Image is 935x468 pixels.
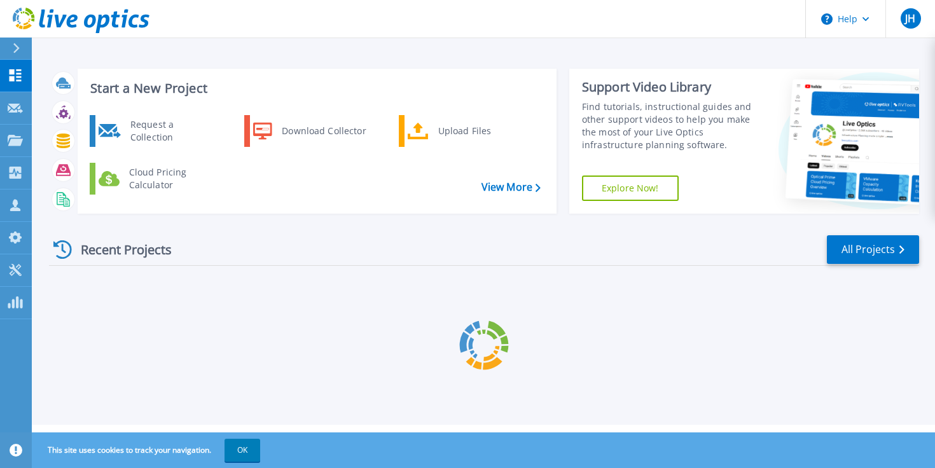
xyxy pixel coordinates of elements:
[481,181,541,193] a: View More
[582,100,757,151] div: Find tutorials, instructional guides and other support videos to help you make the most of your L...
[399,115,529,147] a: Upload Files
[123,166,217,191] div: Cloud Pricing Calculator
[275,118,371,144] div: Download Collector
[35,439,260,462] span: This site uses cookies to track your navigation.
[90,81,540,95] h3: Start a New Project
[905,13,915,24] span: JH
[432,118,526,144] div: Upload Files
[582,175,679,201] a: Explore Now!
[124,118,217,144] div: Request a Collection
[90,163,220,195] a: Cloud Pricing Calculator
[90,115,220,147] a: Request a Collection
[827,235,919,264] a: All Projects
[225,439,260,462] button: OK
[244,115,375,147] a: Download Collector
[582,79,757,95] div: Support Video Library
[49,234,189,265] div: Recent Projects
